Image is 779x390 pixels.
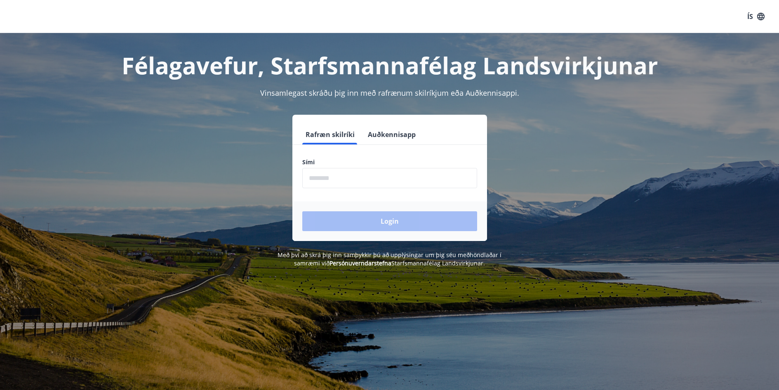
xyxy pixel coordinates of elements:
button: Auðkennisapp [365,125,419,144]
span: Vinsamlegast skráðu þig inn með rafrænum skilríkjum eða Auðkennisappi. [260,88,519,98]
button: ÍS [743,9,769,24]
button: Rafræn skilríki [302,125,358,144]
a: Persónuverndarstefna [329,259,391,267]
span: Með því að skrá þig inn samþykkir þú að upplýsingar um þig séu meðhöndlaðar í samræmi við Starfsm... [278,251,501,267]
h1: Félagavefur, Starfsmannafélag Landsvirkjunar [103,50,677,81]
label: Sími [302,158,477,166]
